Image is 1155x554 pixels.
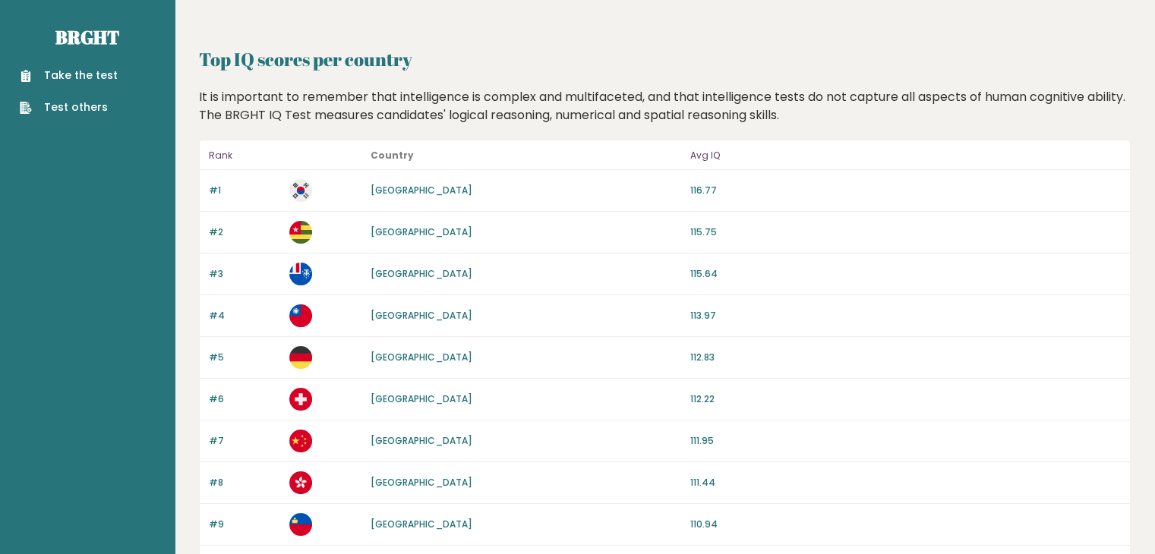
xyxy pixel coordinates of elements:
p: Rank [209,146,280,165]
p: 110.94 [690,518,1121,531]
p: 112.22 [690,392,1121,406]
p: #8 [209,476,280,489]
img: tf.svg [289,263,312,285]
p: #9 [209,518,280,531]
h2: Top IQ scores per country [199,46,1131,73]
a: Take the test [20,68,118,83]
img: kr.svg [289,179,312,202]
a: [GEOGRAPHIC_DATA] [371,225,472,238]
a: [GEOGRAPHIC_DATA] [371,309,472,322]
p: Avg IQ [690,146,1121,165]
p: #7 [209,434,280,448]
p: #4 [209,309,280,323]
a: Test others [20,99,118,115]
a: [GEOGRAPHIC_DATA] [371,392,472,405]
a: [GEOGRAPHIC_DATA] [371,434,472,447]
a: [GEOGRAPHIC_DATA] [371,267,472,280]
img: li.svg [289,513,312,536]
p: 111.95 [690,434,1121,448]
p: 115.64 [690,267,1121,281]
a: [GEOGRAPHIC_DATA] [371,351,472,364]
p: #1 [209,184,280,197]
img: tw.svg [289,304,312,327]
div: It is important to remember that intelligence is complex and multifaceted, and that intelligence ... [194,88,1137,124]
p: 116.77 [690,184,1121,197]
p: 115.75 [690,225,1121,239]
a: [GEOGRAPHIC_DATA] [371,184,472,197]
img: ch.svg [289,388,312,411]
a: [GEOGRAPHIC_DATA] [371,476,472,489]
p: #3 [209,267,280,281]
a: [GEOGRAPHIC_DATA] [371,518,472,530]
img: cn.svg [289,430,312,452]
p: #2 [209,225,280,239]
img: hk.svg [289,471,312,494]
img: de.svg [289,346,312,369]
p: #6 [209,392,280,406]
p: 113.97 [690,309,1121,323]
p: #5 [209,351,280,364]
p: 111.44 [690,476,1121,489]
b: Country [371,149,414,162]
img: tg.svg [289,221,312,244]
p: 112.83 [690,351,1121,364]
a: Brght [55,25,119,49]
